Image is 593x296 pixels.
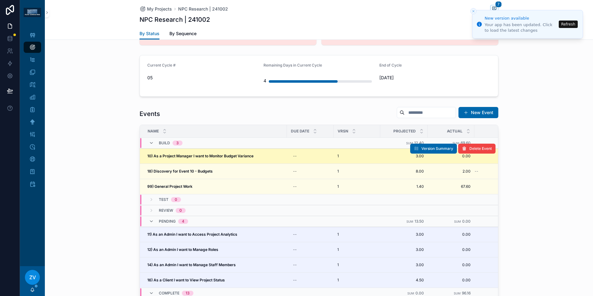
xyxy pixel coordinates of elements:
[431,247,471,252] a: 0.00
[454,292,461,295] small: Sum
[384,278,424,283] a: 4.50
[159,291,179,296] span: Complete
[384,262,424,267] a: 3.00
[462,291,471,295] span: 96.16
[147,169,213,173] strong: 18) Discovery for Event 10 - Budgets
[178,6,228,12] a: NPC Research | 241002
[140,28,159,40] a: By Status
[147,169,283,174] a: 18) Discovery for Event 10 - Budgets
[384,232,424,237] span: 3.00
[175,197,177,202] div: 0
[393,129,416,134] span: Projected
[182,219,184,224] div: 4
[454,220,461,223] small: Sum
[458,107,498,118] button: New Event
[291,245,330,255] a: --
[337,232,339,237] span: 1
[169,28,197,40] a: By Sequence
[490,5,498,13] button: 7
[293,232,297,237] div: --
[337,154,377,159] a: 1
[431,278,471,283] span: 0.00
[337,184,339,189] span: 1
[406,220,413,223] small: Sum
[337,169,377,174] a: 1
[337,247,339,252] span: 1
[337,169,339,174] span: 1
[475,169,478,174] span: --
[475,247,522,252] a: 3.0
[291,229,330,239] a: --
[186,291,190,296] div: 13
[469,146,492,151] span: Delete Event
[431,262,471,267] span: 0.00
[176,141,179,146] div: 3
[140,109,160,118] h1: Events
[179,208,182,213] div: 0
[337,154,339,159] span: 1
[291,151,330,161] a: --
[291,166,330,176] a: --
[475,184,522,189] a: 27.5
[147,262,236,267] strong: 14) As an Admin I want to Manage Staff Members
[475,262,522,267] a: 3.0
[338,129,348,134] span: VRSN
[431,169,471,174] a: 2.00
[415,219,424,224] span: 13.50
[291,129,309,134] span: Due Date
[159,141,170,146] span: Build
[337,278,377,283] a: 1
[169,30,197,37] span: By Sequence
[20,25,45,198] div: scrollable content
[147,6,172,12] span: My Projects
[337,232,377,237] a: 1
[384,247,424,252] a: 3.00
[293,278,297,283] div: --
[159,208,173,213] span: Review
[147,232,283,237] a: 11) As an Admin I want to Access Project Analytics
[495,1,502,7] span: 7
[291,275,330,285] a: --
[421,146,453,151] span: Version Summary
[147,232,237,237] strong: 11) As an Admin I want to Access Project Analytics
[147,262,283,267] a: 14) As an Admin I want to Manage Staff Members
[337,247,377,252] a: 1
[337,262,339,267] span: 1
[140,15,210,24] h1: NPC Research | 241002
[458,144,496,154] button: Delete Event
[475,169,522,174] a: --
[147,278,225,282] strong: 16) As a Client I want to View Project Status
[24,8,41,17] img: App logo
[475,154,522,159] a: 6.0
[337,184,377,189] a: 1
[559,21,578,28] button: Refresh
[263,75,266,87] div: 4
[384,184,424,189] a: 1.40
[384,154,424,159] span: 3.00
[147,154,254,158] strong: 10) As a Project Manager I want to Monitor Budget Variance
[147,278,283,283] a: 16) As a Client I want to View Project Status
[159,219,176,224] span: Pending
[384,169,424,174] span: 8.00
[431,232,471,237] a: 0.00
[414,141,424,145] span: 12.40
[29,274,36,281] span: ZV
[406,141,413,145] small: Sum
[293,247,297,252] div: --
[470,8,477,14] button: Close toast
[415,291,424,295] span: 0.00
[293,262,297,267] div: --
[140,30,159,37] span: By Status
[475,278,522,283] a: 4.5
